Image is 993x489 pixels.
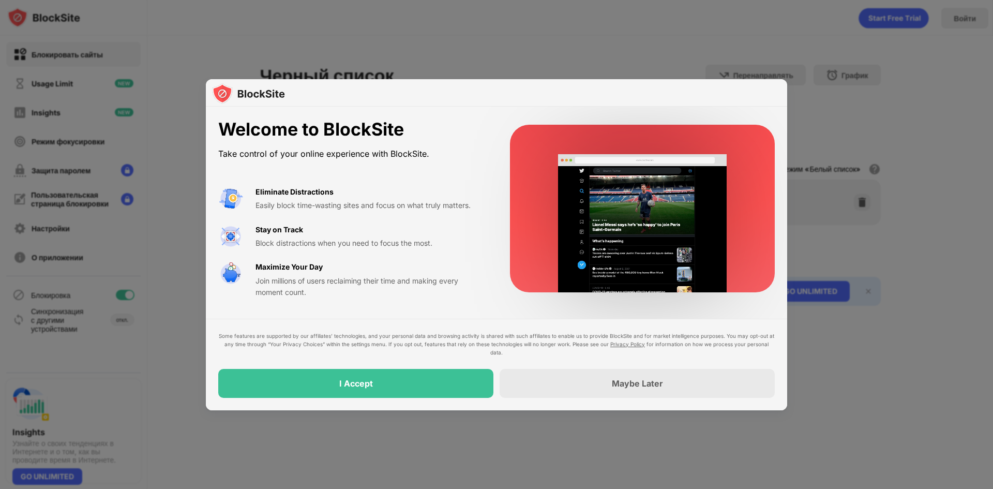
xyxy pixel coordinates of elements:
div: Some features are supported by our affiliates’ technologies, and your personal data and browsing ... [218,332,775,357]
div: Eliminate Distractions [255,186,334,198]
img: value-safe-time.svg [218,261,243,286]
div: Block distractions when you need to focus the most. [255,238,485,249]
div: I Accept [339,378,373,389]
div: Take control of your online experience with BlockSite. [218,146,485,161]
div: Easily block time-wasting sites and focus on what truly matters. [255,200,485,211]
a: Privacy Policy [610,341,645,347]
img: value-avoid-distractions.svg [218,186,243,211]
div: Maximize Your Day [255,261,323,273]
img: logo-blocksite.svg [212,83,285,104]
div: Welcome to BlockSite [218,119,485,140]
div: Stay on Track [255,224,303,235]
div: Join millions of users reclaiming their time and making every moment count. [255,275,485,299]
div: Maybe Later [612,378,663,389]
img: value-focus.svg [218,224,243,249]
